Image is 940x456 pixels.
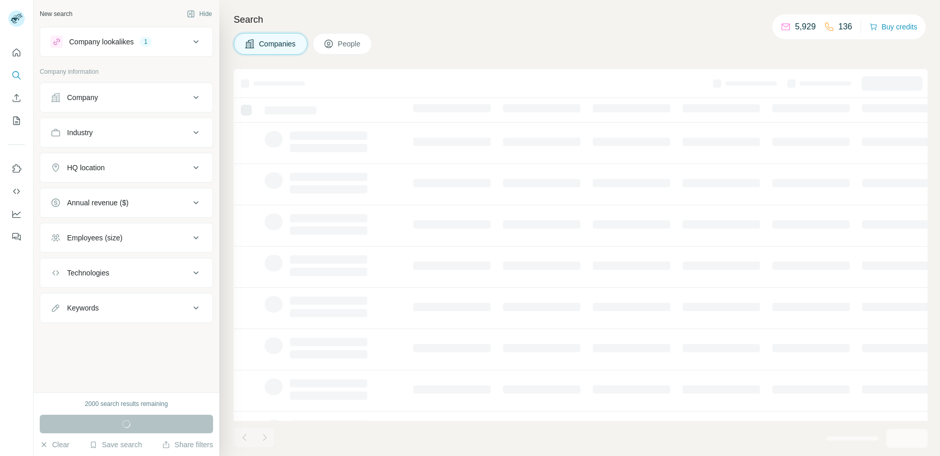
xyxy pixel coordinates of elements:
[67,92,98,103] div: Company
[795,21,816,33] p: 5,929
[40,9,72,19] div: New search
[8,43,25,62] button: Quick start
[67,303,99,313] div: Keywords
[140,37,152,46] div: 1
[40,296,213,320] button: Keywords
[8,89,25,107] button: Enrich CSV
[67,233,122,243] div: Employees (size)
[162,439,213,450] button: Share filters
[40,120,213,145] button: Industry
[40,85,213,110] button: Company
[67,198,128,208] div: Annual revenue ($)
[8,227,25,246] button: Feedback
[89,439,142,450] button: Save search
[67,268,109,278] div: Technologies
[8,111,25,130] button: My lists
[8,205,25,223] button: Dashboard
[40,29,213,54] button: Company lookalikes1
[40,190,213,215] button: Annual revenue ($)
[40,260,213,285] button: Technologies
[67,127,93,138] div: Industry
[8,66,25,85] button: Search
[40,225,213,250] button: Employees (size)
[180,6,219,22] button: Hide
[69,37,134,47] div: Company lookalikes
[85,399,168,409] div: 2000 search results remaining
[40,439,69,450] button: Clear
[40,67,213,76] p: Company information
[8,182,25,201] button: Use Surfe API
[8,159,25,178] button: Use Surfe on LinkedIn
[338,39,362,49] span: People
[40,155,213,180] button: HQ location
[67,162,105,173] div: HQ location
[838,21,852,33] p: 136
[234,12,928,27] h4: Search
[869,20,917,34] button: Buy credits
[259,39,297,49] span: Companies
